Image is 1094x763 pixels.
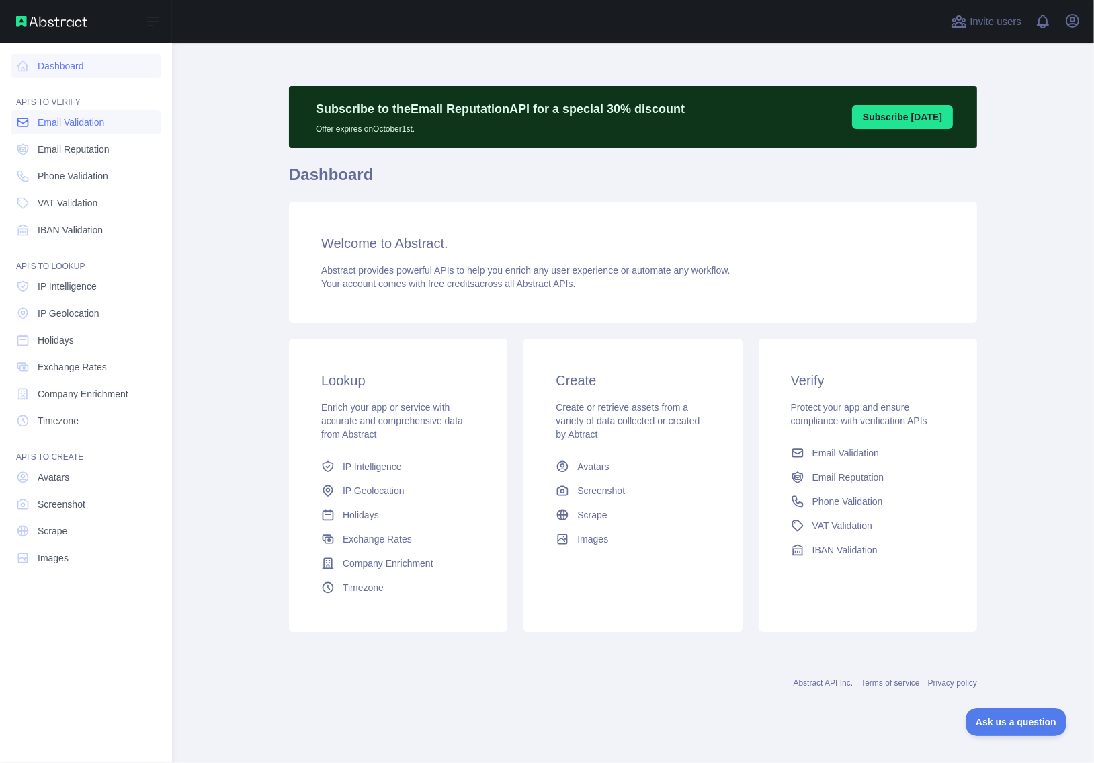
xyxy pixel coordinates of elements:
[38,280,97,293] span: IP Intelligence
[550,479,715,503] a: Screenshot
[16,16,87,27] img: Abstract API
[316,527,480,551] a: Exchange Rates
[556,371,710,390] h3: Create
[812,446,879,460] span: Email Validation
[577,508,607,522] span: Scrape
[812,543,878,557] span: IBAN Validation
[786,538,950,562] a: IBAN Validation
[38,116,104,129] span: Email Validation
[38,471,69,484] span: Avatars
[343,460,402,473] span: IP Intelligence
[289,164,977,196] h1: Dashboard
[343,581,384,594] span: Timezone
[11,355,161,379] a: Exchange Rates
[38,307,99,320] span: IP Geolocation
[786,514,950,538] a: VAT Validation
[38,143,110,156] span: Email Reputation
[11,54,161,78] a: Dashboard
[343,532,412,546] span: Exchange Rates
[316,575,480,600] a: Timezone
[11,328,161,352] a: Holidays
[556,402,700,440] span: Create or retrieve assets from a variety of data collected or created by Abtract
[38,333,74,347] span: Holidays
[38,360,107,374] span: Exchange Rates
[38,497,85,511] span: Screenshot
[794,678,853,688] a: Abstract API Inc.
[11,436,161,463] div: API'S TO CREATE
[38,551,69,565] span: Images
[812,495,883,508] span: Phone Validation
[316,118,685,134] p: Offer expires on October 1st.
[38,196,97,210] span: VAT Validation
[38,387,128,401] span: Company Enrichment
[970,14,1021,30] span: Invite users
[343,557,433,570] span: Company Enrichment
[11,465,161,489] a: Avatars
[812,471,884,484] span: Email Reputation
[861,678,919,688] a: Terms of service
[321,402,463,440] span: Enrich your app or service with accurate and comprehensive data from Abstract
[577,532,608,546] span: Images
[343,508,379,522] span: Holidays
[948,11,1024,32] button: Invite users
[852,105,953,129] button: Subscribe [DATE]
[321,278,575,289] span: Your account comes with across all Abstract APIs.
[812,519,872,532] span: VAT Validation
[577,460,609,473] span: Avatars
[550,503,715,527] a: Scrape
[321,371,475,390] h3: Lookup
[577,484,625,497] span: Screenshot
[11,519,161,543] a: Scrape
[11,492,161,516] a: Screenshot
[550,454,715,479] a: Avatars
[11,382,161,406] a: Company Enrichment
[38,524,67,538] span: Scrape
[11,218,161,242] a: IBAN Validation
[786,441,950,465] a: Email Validation
[928,678,977,688] a: Privacy policy
[11,110,161,134] a: Email Validation
[11,81,161,108] div: API'S TO VERIFY
[316,479,480,503] a: IP Geolocation
[11,137,161,161] a: Email Reputation
[321,234,945,253] h3: Welcome to Abstract.
[428,278,474,289] span: free credits
[966,708,1067,736] iframe: Toggle Customer Support
[316,503,480,527] a: Holidays
[38,169,108,183] span: Phone Validation
[316,551,480,575] a: Company Enrichment
[11,301,161,325] a: IP Geolocation
[11,546,161,570] a: Images
[38,223,103,237] span: IBAN Validation
[791,402,927,426] span: Protect your app and ensure compliance with verification APIs
[38,414,79,428] span: Timezone
[786,465,950,489] a: Email Reputation
[791,371,945,390] h3: Verify
[316,99,685,118] p: Subscribe to the Email Reputation API for a special 30 % discount
[11,191,161,215] a: VAT Validation
[11,409,161,433] a: Timezone
[321,265,730,276] span: Abstract provides powerful APIs to help you enrich any user experience or automate any workflow.
[786,489,950,514] a: Phone Validation
[11,164,161,188] a: Phone Validation
[343,484,405,497] span: IP Geolocation
[550,527,715,551] a: Images
[11,245,161,272] div: API'S TO LOOKUP
[11,274,161,298] a: IP Intelligence
[316,454,480,479] a: IP Intelligence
